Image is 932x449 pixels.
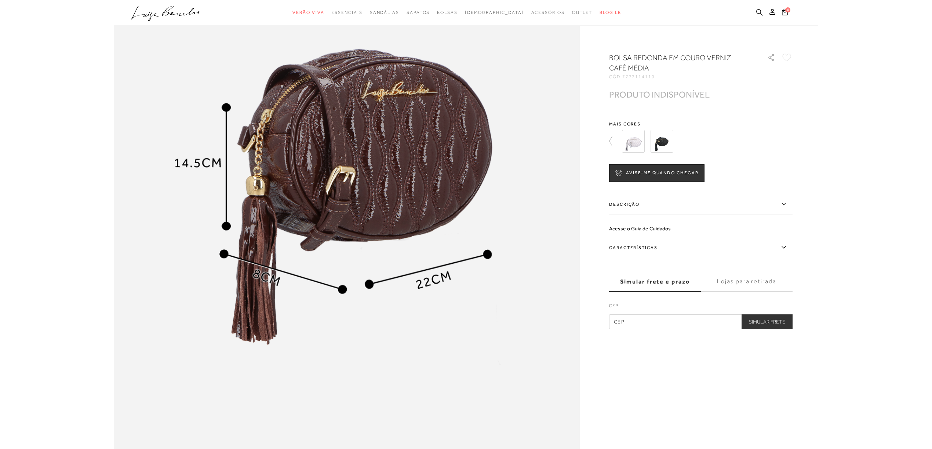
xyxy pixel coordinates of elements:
[370,6,399,19] a: categoryNavScreenReaderText
[331,10,362,15] span: Essenciais
[609,91,710,98] div: PRODUTO INDISPONÍVEL
[609,122,793,126] span: Mais cores
[600,10,621,15] span: BLOG LB
[609,226,671,231] a: Acesse o Guia de Cuidados
[600,6,621,19] a: BLOG LB
[292,6,324,19] a: categoryNavScreenReaderText
[407,10,430,15] span: Sapatos
[622,74,655,79] span: 7777114110
[701,272,793,292] label: Lojas para retirada
[531,10,565,15] span: Acessórios
[609,302,793,313] label: CEP
[370,10,399,15] span: Sandálias
[465,10,524,15] span: [DEMOGRAPHIC_DATA]
[622,130,645,153] img: BOLSA REDONDA MÉDIA EM COURO PRATA
[651,130,673,153] img: BOLSA REDONDA MÉDIA EM COURO PRETO
[531,6,565,19] a: categoryNavScreenReaderText
[437,10,458,15] span: Bolsas
[609,164,705,182] button: AVISE-ME QUANDO CHEGAR
[572,10,593,15] span: Outlet
[437,6,458,19] a: categoryNavScreenReaderText
[609,194,793,215] label: Descrição
[609,74,756,79] div: CÓD:
[292,10,324,15] span: Verão Viva
[609,314,793,329] input: CEP
[331,6,362,19] a: categoryNavScreenReaderText
[407,6,430,19] a: categoryNavScreenReaderText
[609,237,793,258] label: Características
[742,314,793,329] button: Simular Frete
[572,6,593,19] a: categoryNavScreenReaderText
[609,52,747,73] h1: BOLSA REDONDA EM COURO VERNIZ CAFÉ MÉDIA
[465,6,524,19] a: noSubCategoriesText
[785,7,790,12] span: 0
[780,8,790,18] button: 0
[609,272,701,292] label: Simular frete e prazo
